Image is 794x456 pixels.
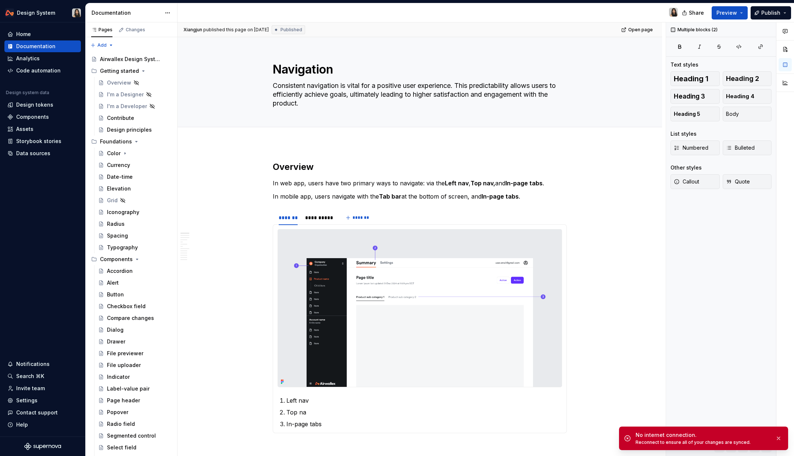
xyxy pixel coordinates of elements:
a: Design tokens [4,99,81,111]
span: Heading 4 [726,93,754,100]
div: Components [88,253,174,265]
svg: Supernova Logo [24,443,61,450]
div: Compare changes [107,314,154,322]
img: e33c3828-f260-4291-afb2-62cb1f0dd195.png [278,229,562,387]
a: Segmented control [95,430,174,442]
span: Published [280,27,302,33]
button: Notifications [4,358,81,370]
a: Documentation [4,40,81,52]
button: Callout [670,174,720,189]
div: Notifications [16,360,50,368]
strong: Left nav [445,179,469,187]
a: Page header [95,395,174,406]
img: Xiangjun [72,8,81,17]
div: Text styles [670,61,698,68]
a: Typography [95,242,174,253]
div: I'm a Developer [107,103,147,110]
div: Reconnect to ensure all of your changes are synced. [636,439,769,445]
div: Elevation [107,185,131,192]
span: Bulleted [726,144,755,152]
a: Radio field [95,418,174,430]
div: Checkbox field [107,303,146,310]
span: Heading 3 [674,93,705,100]
span: Heading 5 [674,110,700,118]
section-item: Web app [278,229,562,428]
div: Design principles [107,126,152,133]
button: Publish [751,6,791,19]
span: Share [689,9,704,17]
div: Code automation [16,67,61,74]
a: File previewer [95,348,174,359]
a: Elevation [95,183,174,195]
strong: In-page tabs [505,179,543,187]
button: Body [723,107,772,121]
div: Popover [107,409,128,416]
div: Select field [107,444,136,451]
a: Overview [95,77,174,89]
button: Bulleted [723,140,772,155]
div: Accordion [107,267,133,275]
button: Help [4,419,81,431]
span: Xiangjun [183,27,202,33]
div: Iconography [107,209,139,216]
div: Getting started [100,67,139,75]
button: Heading 3 [670,89,720,104]
a: I'm a Designer [95,89,174,100]
a: Grid [95,195,174,206]
a: Button [95,289,174,300]
button: Heading 4 [723,89,772,104]
button: Preview [712,6,748,19]
a: Open page [619,25,656,35]
div: Contact support [16,409,58,416]
p: In-page tabs [286,420,562,428]
div: I'm a Designer [107,91,144,98]
div: Button [107,291,124,298]
button: Search ⌘K [4,370,81,382]
div: Help [16,421,28,428]
p: Top na [286,408,562,417]
div: Overview [107,79,131,86]
a: Code automation [4,65,81,76]
div: Design system data [6,90,49,96]
a: Drawer [95,336,174,348]
span: Add [97,42,107,48]
strong: In-page tabs [482,193,519,200]
button: Quote [723,174,772,189]
div: Home [16,31,31,38]
a: Invite team [4,382,81,394]
a: Indicator [95,371,174,383]
a: Alert [95,277,174,289]
button: Heading 2 [723,71,772,86]
div: Documentation [16,43,56,50]
p: In mobile app, users navigate with the at the bottom of screen, and . [273,192,567,201]
a: Contribute [95,112,174,124]
div: Other styles [670,164,702,171]
span: Preview [716,9,737,17]
span: Open page [628,27,653,33]
div: Components [100,256,133,263]
div: Data sources [16,150,50,157]
button: Heading 1 [670,71,720,86]
div: Documentation [92,9,161,17]
div: Settings [16,397,37,404]
div: Contribute [107,114,134,122]
div: Date-time [107,173,133,181]
span: Heading 1 [674,75,708,82]
a: Data sources [4,147,81,159]
div: List styles [670,130,697,138]
button: Contact support [4,407,81,418]
a: Select field [95,442,174,453]
div: Invite team [16,385,45,392]
a: Spacing [95,230,174,242]
span: Quote [726,178,750,185]
p: Left nav [286,396,562,405]
div: Drawer [107,338,125,345]
div: Label-value pair [107,385,150,392]
span: Numbered [674,144,708,152]
a: Compare changes [95,312,174,324]
a: File uploader [95,359,174,371]
textarea: Consistent navigation is vital for a positive user experience. This predictability allows users t... [271,80,565,109]
button: Design SystemXiangjun [1,5,84,21]
a: Popover [95,406,174,418]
